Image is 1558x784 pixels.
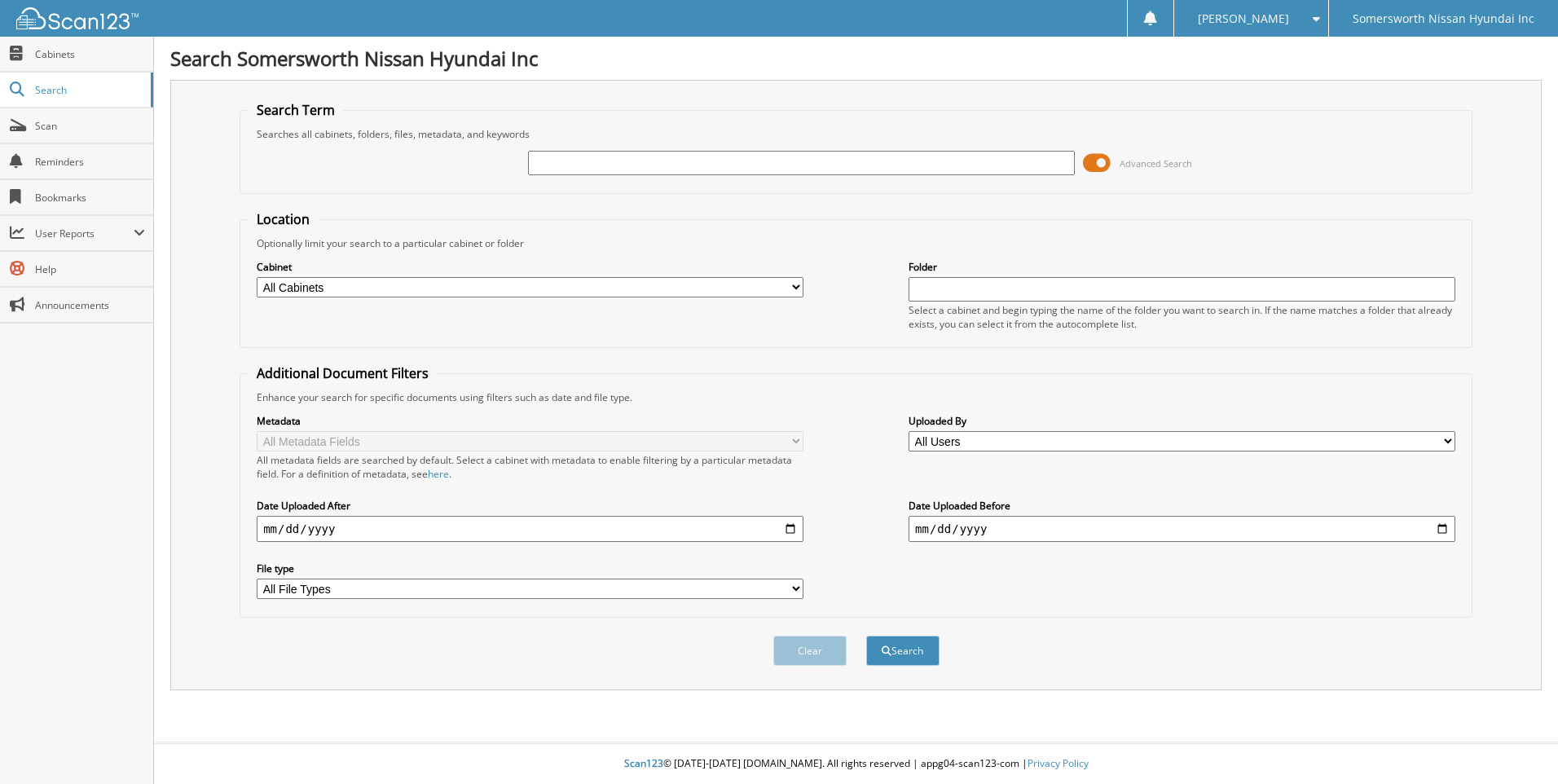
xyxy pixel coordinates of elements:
[866,636,940,666] button: Search
[249,364,437,382] legend: Additional Document Filters
[1028,756,1089,770] a: Privacy Policy
[35,227,134,240] span: User Reports
[624,756,663,770] span: Scan123
[16,7,139,29] img: scan123-logo-white.svg
[1477,706,1558,784] iframe: Chat Widget
[909,414,1455,428] label: Uploaded By
[249,210,318,228] legend: Location
[909,260,1455,274] label: Folder
[35,262,145,276] span: Help
[249,101,343,119] legend: Search Term
[1120,157,1192,170] span: Advanced Search
[909,516,1455,542] input: end
[249,236,1463,250] div: Optionally limit your search to a particular cabinet or folder
[428,467,449,481] a: here
[909,499,1455,513] label: Date Uploaded Before
[35,191,145,205] span: Bookmarks
[257,499,803,513] label: Date Uploaded After
[154,744,1558,784] div: © [DATE]-[DATE] [DOMAIN_NAME]. All rights reserved | appg04-scan123-com |
[35,298,145,312] span: Announcements
[249,390,1463,404] div: Enhance your search for specific documents using filters such as date and file type.
[1198,14,1289,24] span: [PERSON_NAME]
[909,303,1455,331] div: Select a cabinet and begin typing the name of the folder you want to search in. If the name match...
[35,47,145,61] span: Cabinets
[773,636,847,666] button: Clear
[249,127,1463,141] div: Searches all cabinets, folders, files, metadata, and keywords
[35,155,145,169] span: Reminders
[35,83,143,97] span: Search
[170,45,1542,72] h1: Search Somersworth Nissan Hyundai Inc
[1353,14,1534,24] span: Somersworth Nissan Hyundai Inc
[257,414,803,428] label: Metadata
[257,516,803,542] input: start
[257,562,803,575] label: File type
[257,453,803,481] div: All metadata fields are searched by default. Select a cabinet with metadata to enable filtering b...
[257,260,803,274] label: Cabinet
[35,119,145,133] span: Scan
